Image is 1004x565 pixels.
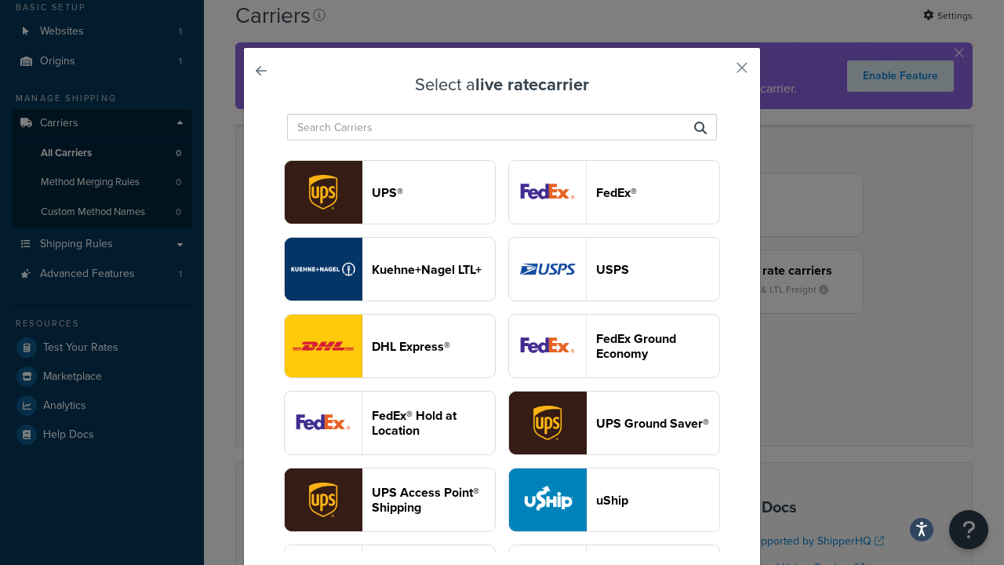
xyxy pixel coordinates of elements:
button: smartPost logoFedEx Ground Economy [508,314,720,378]
header: uShip [596,493,719,508]
img: smartPost logo [509,315,586,377]
img: fedExLocation logo [285,392,362,454]
header: FedEx® Hold at Location [372,408,495,438]
button: accessPoint logoUPS Access Point® Shipping [284,468,496,532]
button: uShip logouShip [508,468,720,532]
img: fedEx logo [509,161,586,224]
button: dhl logoDHL Express® [284,314,496,378]
button: fedExLocation logoFedEx® Hold at Location [284,391,496,455]
header: UPS Access Point® Shipping [372,485,495,515]
button: usps logoUSPS [508,237,720,301]
img: dhl logo [285,315,362,377]
button: surePost logoUPS Ground Saver® [508,391,720,455]
button: reTransFreight logoKuehne+Nagel LTL+ [284,237,496,301]
header: DHL Express® [372,339,495,354]
header: Kuehne+Nagel LTL+ [372,262,495,277]
header: FedEx® [596,185,719,200]
img: reTransFreight logo [285,238,362,301]
h3: Select a [283,75,721,94]
img: surePost logo [509,392,586,454]
img: ups logo [285,161,362,224]
button: fedEx logoFedEx® [508,160,720,224]
strong: live rate carrier [475,71,589,97]
header: UPS Ground Saver® [596,416,719,431]
button: ups logoUPS® [284,160,496,224]
header: FedEx Ground Economy [596,331,719,361]
header: UPS® [372,185,495,200]
input: Search Carriers [287,114,717,140]
img: accessPoint logo [285,468,362,531]
img: uShip logo [509,468,586,531]
header: USPS [596,262,719,277]
img: usps logo [509,238,586,301]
